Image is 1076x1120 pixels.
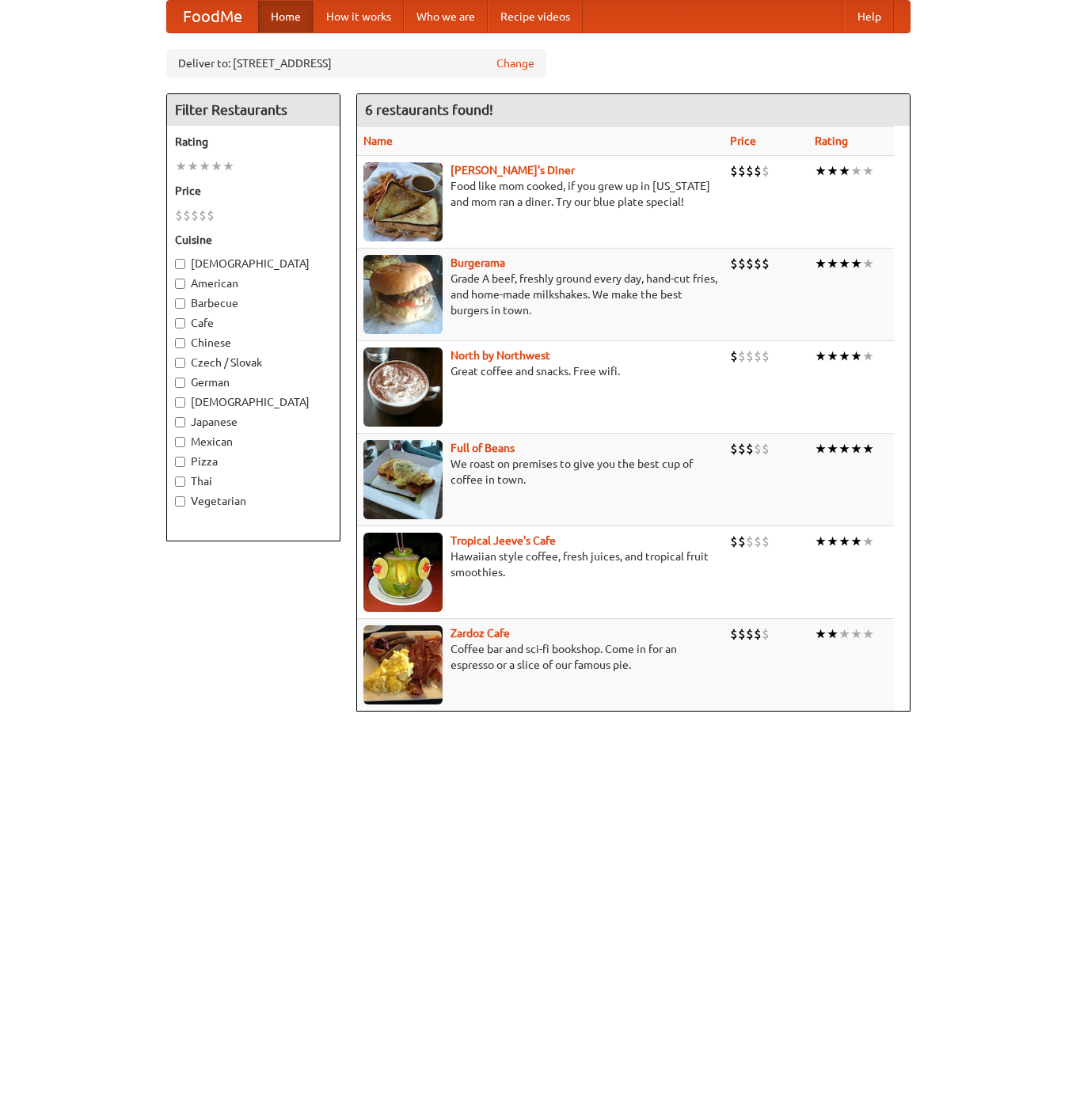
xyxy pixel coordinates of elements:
[754,533,762,550] li: $
[175,355,332,370] label: Czech / Slovak
[496,55,534,71] a: Change
[738,162,746,180] li: $
[187,158,199,175] li: ★
[862,162,874,180] li: ★
[404,1,488,32] a: Who we are
[838,347,850,365] li: ★
[862,255,874,272] li: ★
[862,347,874,365] li: ★
[746,533,754,550] li: $
[175,473,332,489] label: Thai
[762,625,770,643] li: $
[211,158,222,175] li: ★
[167,1,258,32] a: FoodMe
[754,440,762,457] li: $
[314,1,404,32] a: How it works
[850,162,862,180] li: ★
[175,414,332,430] label: Japanese
[850,347,862,365] li: ★
[730,162,738,180] li: $
[175,275,332,291] label: American
[175,434,332,450] label: Mexican
[862,625,874,643] li: ★
[451,442,515,454] a: Full of Beans
[175,378,185,388] input: German
[175,134,332,150] h5: Rating
[738,347,746,365] li: $
[175,318,185,328] input: Cafe
[730,533,738,550] li: $
[815,533,827,550] li: ★
[175,457,185,467] input: Pizza
[845,1,894,32] a: Help
[762,162,770,180] li: $
[175,496,185,507] input: Vegetarian
[746,255,754,272] li: $
[838,440,850,457] li: ★
[488,1,583,32] a: Recipe videos
[815,162,827,180] li: ★
[175,207,183,224] li: $
[175,417,185,427] input: Japanese
[175,454,332,469] label: Pizza
[451,349,550,362] a: North by Northwest
[363,363,717,379] p: Great coffee and snacks. Free wifi.
[862,533,874,550] li: ★
[838,533,850,550] li: ★
[827,162,838,180] li: ★
[175,476,185,487] input: Thai
[815,625,827,643] li: ★
[175,338,185,348] input: Chinese
[730,255,738,272] li: $
[730,625,738,643] li: $
[363,162,443,241] img: sallys.jpg
[746,347,754,365] li: $
[175,259,185,269] input: [DEMOGRAPHIC_DATA]
[167,94,340,126] h4: Filter Restaurants
[363,347,443,427] img: north.jpg
[363,271,717,318] p: Grade A beef, freshly ground every day, hand-cut fries, and home-made milkshakes. We make the bes...
[175,358,185,368] input: Czech / Slovak
[363,549,717,580] p: Hawaiian style coffee, fresh juices, and tropical fruit smoothies.
[762,440,770,457] li: $
[827,347,838,365] li: ★
[827,440,838,457] li: ★
[363,255,443,334] img: burgerama.jpg
[175,298,185,309] input: Barbecue
[207,207,215,224] li: $
[815,347,827,365] li: ★
[175,437,185,447] input: Mexican
[762,255,770,272] li: $
[838,625,850,643] li: ★
[175,493,332,509] label: Vegetarian
[363,135,393,147] a: Name
[451,534,556,547] b: Tropical Jeeve's Cafe
[762,533,770,550] li: $
[451,256,505,269] a: Burgerama
[738,625,746,643] li: $
[175,158,187,175] li: ★
[815,440,827,457] li: ★
[166,49,546,78] div: Deliver to: [STREET_ADDRESS]
[746,162,754,180] li: $
[363,178,717,210] p: Food like mom cooked, if you grew up in [US_STATE] and mom ran a diner. Try our blue plate special!
[222,158,234,175] li: ★
[451,627,510,640] b: Zardoz Cafe
[199,207,207,224] li: $
[850,440,862,457] li: ★
[762,347,770,365] li: $
[175,315,332,331] label: Cafe
[258,1,314,32] a: Home
[738,255,746,272] li: $
[175,374,332,390] label: German
[175,335,332,351] label: Chinese
[175,279,185,289] input: American
[175,295,332,311] label: Barbecue
[191,207,199,224] li: $
[730,347,738,365] li: $
[365,102,493,117] ng-pluralize: 6 restaurants found!
[838,162,850,180] li: ★
[815,135,848,147] a: Rating
[175,394,332,410] label: [DEMOGRAPHIC_DATA]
